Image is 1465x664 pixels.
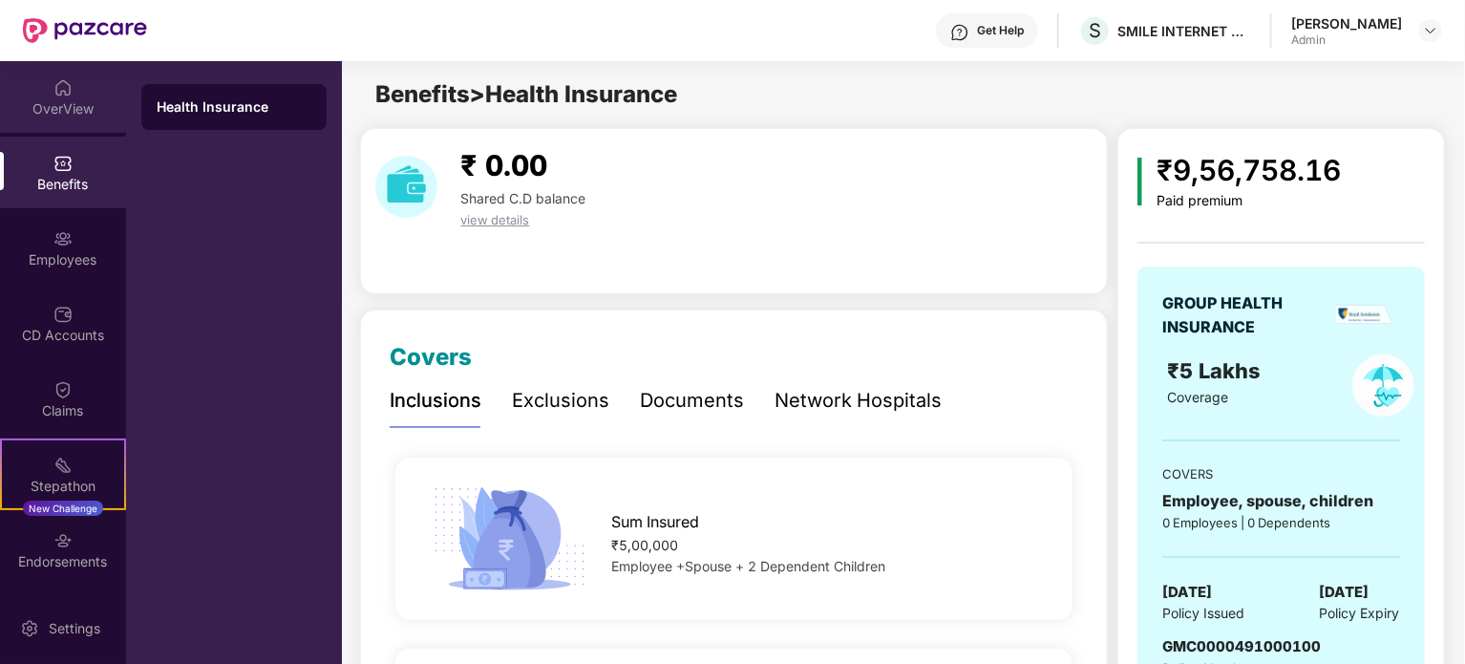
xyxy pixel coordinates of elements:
[157,97,311,117] div: Health Insurance
[611,510,699,534] span: Sum Insured
[1157,193,1342,209] div: Paid premium
[1162,637,1321,655] span: GMC0000491000100
[460,212,529,227] span: view details
[375,80,677,108] span: Benefits > Health Insurance
[1291,14,1402,32] div: [PERSON_NAME]
[23,501,103,516] div: New Challenge
[1168,358,1267,383] span: ₹5 Lakhs
[1162,513,1399,532] div: 0 Employees | 0 Dependents
[23,18,147,43] img: New Pazcare Logo
[2,477,124,496] div: Stepathon
[1089,19,1101,42] span: S
[53,456,73,475] img: svg+xml;base64,PHN2ZyB4bWxucz0iaHR0cDovL3d3dy53My5vcmcvMjAwMC9zdmciIHdpZHRoPSIyMSIgaGVpZ2h0PSIyMC...
[53,154,73,173] img: svg+xml;base64,PHN2ZyBpZD0iQmVuZWZpdHMiIHhtbG5zPSJodHRwOi8vd3d3LnczLm9yZy8yMDAwL3N2ZyIgd2lkdGg9Ij...
[512,386,609,416] div: Exclusions
[1320,603,1400,624] span: Policy Expiry
[53,380,73,399] img: svg+xml;base64,PHN2ZyBpZD0iQ2xhaW0iIHhtbG5zPSJodHRwOi8vd3d3LnczLm9yZy8yMDAwL3N2ZyIgd2lkdGg9IjIwIi...
[1336,305,1393,325] img: insurerLogo
[53,78,73,97] img: svg+xml;base64,PHN2ZyBpZD0iSG9tZSIgeG1sbnM9Imh0dHA6Ly93d3cudzMub3JnLzIwMDAvc3ZnIiB3aWR0aD0iMjAiIG...
[20,619,39,638] img: svg+xml;base64,PHN2ZyBpZD0iU2V0dGluZy0yMHgyMCIgeG1sbnM9Imh0dHA6Ly93d3cudzMub3JnLzIwMDAvc3ZnIiB3aW...
[1162,291,1329,339] div: GROUP HEALTH INSURANCE
[390,343,472,371] span: Covers
[640,386,744,416] div: Documents
[977,23,1024,38] div: Get Help
[375,156,437,218] img: download
[1162,581,1212,604] span: [DATE]
[1137,158,1142,205] img: icon
[390,386,481,416] div: Inclusions
[460,148,547,182] span: ₹ 0.00
[1162,489,1399,513] div: Employee, spouse, children
[1157,148,1342,193] div: ₹9,56,758.16
[1117,22,1251,40] div: SMILE INTERNET TECHNOLOGIES PRIVATE LIMITED
[950,23,969,42] img: svg+xml;base64,PHN2ZyBpZD0iSGVscC0zMngzMiIgeG1sbnM9Imh0dHA6Ly93d3cudzMub3JnLzIwMDAvc3ZnIiB3aWR0aD...
[427,482,592,596] img: icon
[1162,464,1399,483] div: COVERS
[1162,603,1244,624] span: Policy Issued
[1352,354,1414,417] img: policyIcon
[1168,389,1229,405] span: Coverage
[1320,581,1369,604] span: [DATE]
[1423,23,1438,38] img: svg+xml;base64,PHN2ZyBpZD0iRHJvcGRvd24tMzJ4MzIiIHhtbG5zPSJodHRwOi8vd3d3LnczLm9yZy8yMDAwL3N2ZyIgd2...
[460,190,585,206] span: Shared C.D balance
[775,386,942,416] div: Network Hospitals
[1291,32,1402,48] div: Admin
[53,305,73,324] img: svg+xml;base64,PHN2ZyBpZD0iQ0RfQWNjb3VudHMiIGRhdGEtbmFtZT0iQ0QgQWNjb3VudHMiIHhtbG5zPSJodHRwOi8vd3...
[611,558,885,574] span: Employee +Spouse + 2 Dependent Children
[611,535,1042,556] div: ₹5,00,000
[53,229,73,248] img: svg+xml;base64,PHN2ZyBpZD0iRW1wbG95ZWVzIiB4bWxucz0iaHR0cDovL3d3dy53My5vcmcvMjAwMC9zdmciIHdpZHRoPS...
[43,619,106,638] div: Settings
[53,531,73,550] img: svg+xml;base64,PHN2ZyBpZD0iRW5kb3JzZW1lbnRzIiB4bWxucz0iaHR0cDovL3d3dy53My5vcmcvMjAwMC9zdmciIHdpZH...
